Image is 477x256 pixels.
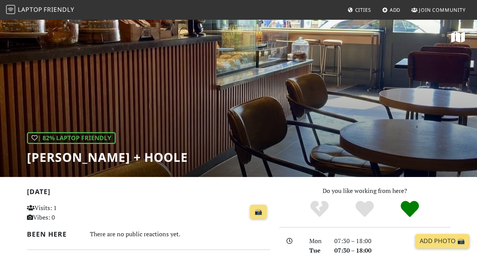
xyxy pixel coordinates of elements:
[27,188,270,199] h2: [DATE]
[27,203,102,223] p: Visits: 1 Vibes: 0
[415,234,469,248] a: Add Photo 📸
[27,230,81,238] h2: Been here
[419,6,466,13] span: Join Community
[379,3,404,17] a: Add
[44,5,74,14] span: Friendly
[408,3,469,17] a: Join Community
[279,186,450,196] p: Do you like working from here?
[6,5,15,14] img: LaptopFriendly
[305,236,330,246] div: Mon
[27,132,116,144] div: | 82% Laptop Friendly
[355,6,371,13] span: Cities
[390,6,401,13] span: Add
[345,3,374,17] a: Cities
[250,205,267,219] a: 📸
[330,246,455,256] div: 07:30 – 18:00
[18,5,43,14] span: Laptop
[387,200,432,219] div: Definitely!
[27,150,188,164] h1: [PERSON_NAME] + Hoole
[6,3,74,17] a: LaptopFriendly LaptopFriendly
[90,229,270,240] div: There are no public reactions yet.
[330,236,455,246] div: 07:30 – 18:00
[297,200,342,219] div: No
[342,200,387,219] div: Yes
[305,246,330,256] div: Tue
